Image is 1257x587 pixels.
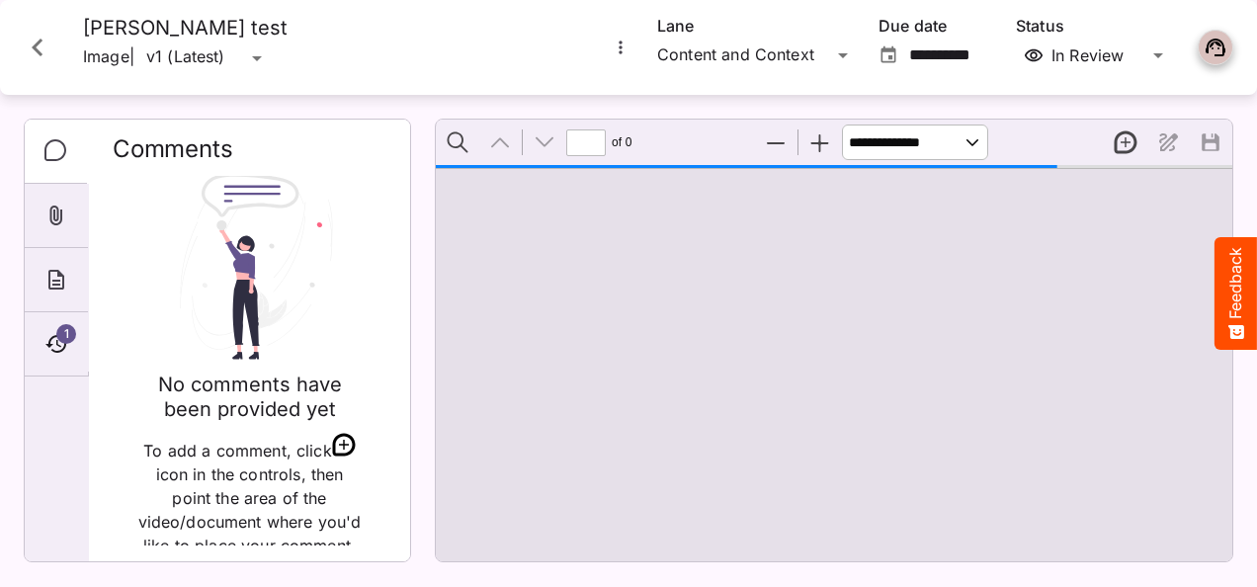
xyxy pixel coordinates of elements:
div: v1 (Latest) [146,44,245,73]
span: | [129,45,134,68]
div: In Review [1024,45,1140,65]
p: Image [83,41,129,76]
div: Timeline [25,312,88,377]
div: Content and Context [657,40,831,71]
img: No threads [163,164,336,361]
p: To add a comment, click icon in the controls, then point the area of the video/document where you... [136,433,363,557]
div: Attachments [25,184,88,248]
h4: No comments have been provided yet [136,373,363,421]
button: Close card [8,18,67,77]
button: Zoom In [799,122,841,163]
span: 1 [56,324,76,344]
button: Feedback [1215,237,1257,350]
button: Find in Document [437,122,478,163]
img: new-thread.svg [332,433,356,457]
h2: Comments [113,135,386,176]
h4: [PERSON_NAME] test [83,16,288,41]
button: Zoom Out [755,122,796,163]
button: Open [876,42,901,68]
div: Comments [25,120,89,184]
div: About [25,248,88,312]
span: of ⁨0⁩ [609,122,636,163]
button: More options for Tate test [608,35,633,60]
button: New thread [1105,122,1146,163]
